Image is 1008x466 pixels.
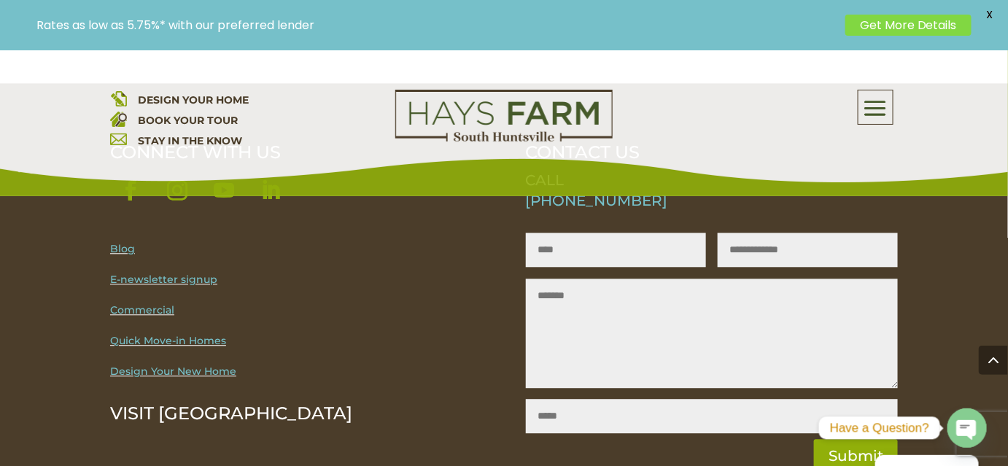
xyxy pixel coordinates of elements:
[36,18,838,32] p: Rates as low as 5.75%* with our preferred lender
[138,134,242,147] a: STAY IN THE KNOW
[110,90,127,106] img: design your home
[110,110,127,127] img: book your home tour
[110,303,174,317] a: Commercial
[138,114,238,127] a: BOOK YOUR TOUR
[526,192,668,209] a: [PHONE_NUMBER]
[845,15,972,36] a: Get More Details
[979,4,1001,26] span: X
[110,365,236,378] a: Design Your New Home
[110,403,482,424] p: VISIT [GEOGRAPHIC_DATA]
[110,242,135,255] a: Blog
[395,90,613,142] img: Logo
[110,273,217,286] a: E-newsletter signup
[110,334,226,347] a: Quick Move-in Homes
[138,93,249,106] a: DESIGN YOUR HOME
[395,132,613,145] a: hays farm homes huntsville development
